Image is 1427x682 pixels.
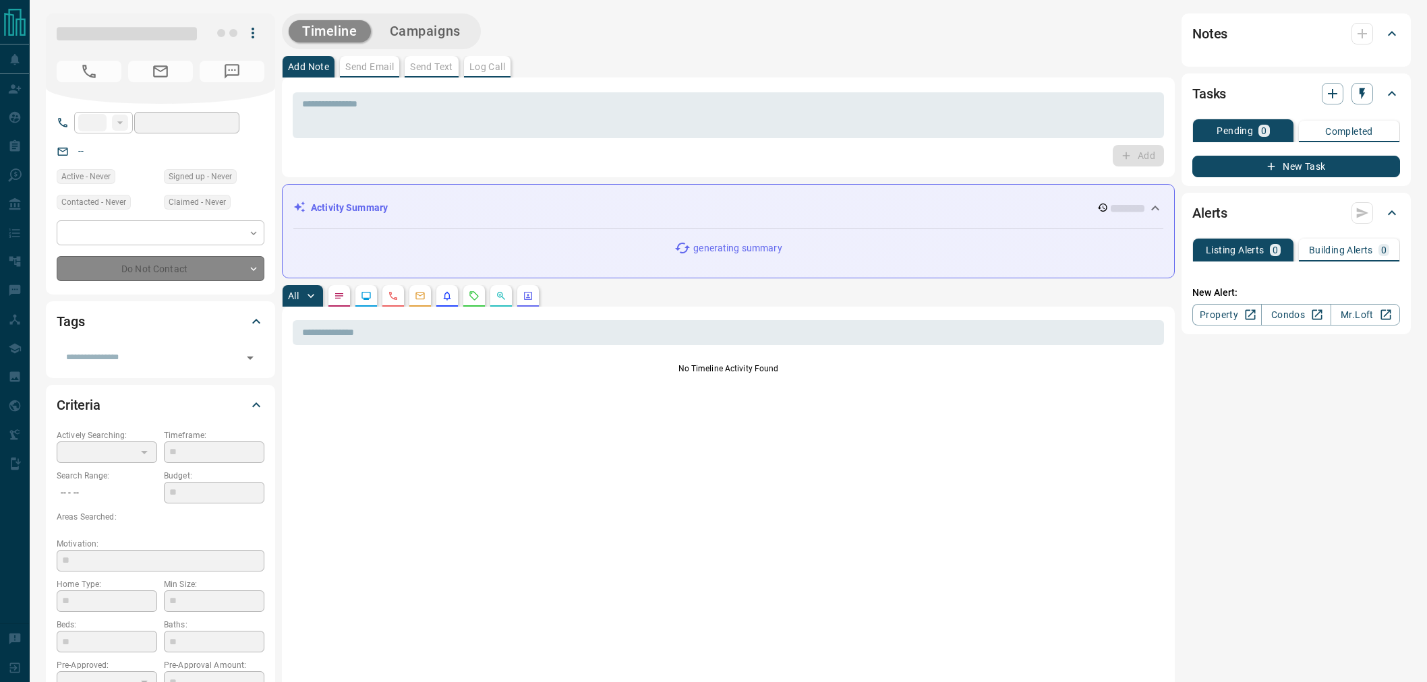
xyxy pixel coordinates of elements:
[164,619,264,631] p: Baths:
[61,195,126,209] span: Contacted - Never
[1261,304,1331,325] a: Condos
[1192,197,1400,229] div: Alerts
[57,659,157,671] p: Pre-Approved:
[164,659,264,671] p: Pre-Approval Amount:
[442,290,453,301] svg: Listing Alerts
[523,290,533,301] svg: Agent Actions
[164,578,264,590] p: Min Size:
[164,470,264,482] p: Budget:
[1192,18,1400,50] div: Notes
[1261,126,1266,135] p: 0
[1192,304,1262,325] a: Property
[57,394,100,416] h2: Criteria
[1192,77,1400,110] div: Tasks
[1192,202,1227,224] h2: Alerts
[1217,126,1253,135] p: Pending
[693,241,782,255] p: generating summary
[57,578,157,590] p: Home Type:
[57,429,157,441] p: Actively Searching:
[57,311,84,332] h2: Tags
[57,256,264,281] div: Do Not Contact
[288,62,329,71] p: Add Note
[78,146,84,156] a: --
[1325,127,1373,136] p: Completed
[311,201,388,215] p: Activity Summary
[57,538,264,550] p: Motivation:
[57,61,121,82] span: No Number
[1192,156,1400,177] button: New Task
[496,290,506,301] svg: Opportunities
[376,20,474,42] button: Campaigns
[361,290,372,301] svg: Lead Browsing Activity
[57,511,264,523] p: Areas Searched:
[1192,286,1400,300] p: New Alert:
[289,20,371,42] button: Timeline
[293,195,1163,220] div: Activity Summary
[57,389,264,421] div: Criteria
[169,170,232,183] span: Signed up - Never
[200,61,264,82] span: No Number
[61,170,111,183] span: Active - Never
[288,291,299,301] p: All
[1206,245,1264,255] p: Listing Alerts
[388,290,399,301] svg: Calls
[415,290,426,301] svg: Emails
[293,363,1164,375] p: No Timeline Activity Found
[241,348,260,367] button: Open
[57,470,157,482] p: Search Range:
[57,619,157,631] p: Beds:
[334,290,345,301] svg: Notes
[169,195,226,209] span: Claimed - Never
[57,482,157,504] p: -- - --
[469,290,479,301] svg: Requests
[57,305,264,338] div: Tags
[164,429,264,441] p: Timeframe:
[1192,83,1226,104] h2: Tasks
[1273,245,1278,255] p: 0
[1309,245,1373,255] p: Building Alerts
[1192,23,1227,44] h2: Notes
[128,61,193,82] span: No Email
[1331,304,1400,325] a: Mr.Loft
[1381,245,1387,255] p: 0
